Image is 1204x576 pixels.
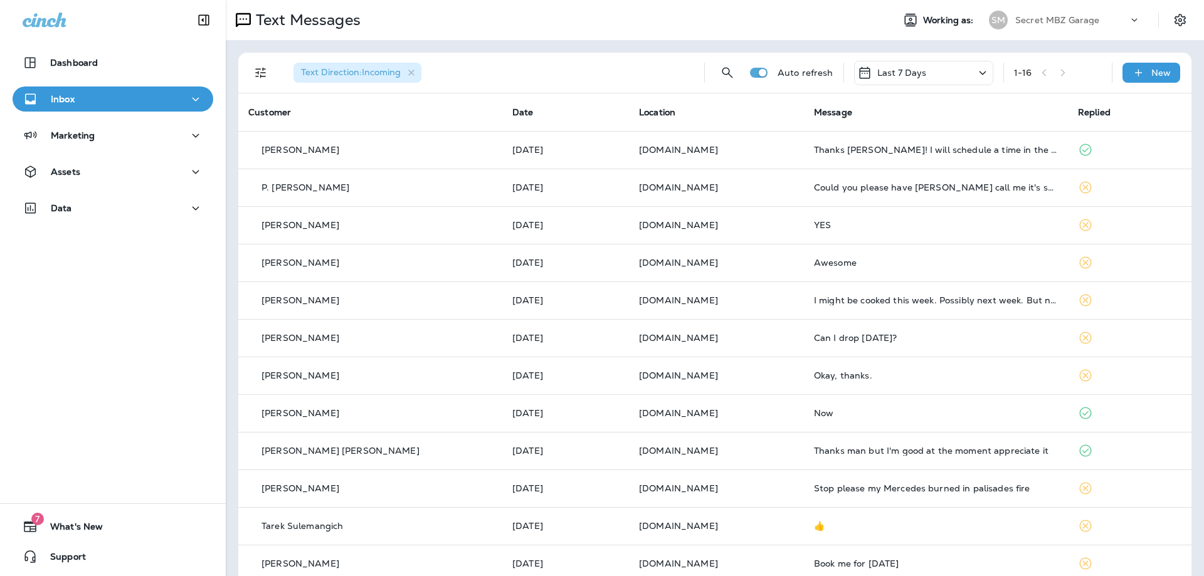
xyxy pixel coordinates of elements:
p: Marketing [51,130,95,140]
span: Message [814,107,852,118]
div: Awesome [814,258,1058,268]
button: Filters [248,60,273,85]
div: Now [814,408,1058,418]
p: Auto refresh [778,68,833,78]
p: Inbox [51,94,75,104]
p: Aug 24, 2025 10:14 PM [512,446,619,456]
span: [DOMAIN_NAME] [639,558,718,569]
p: [PERSON_NAME] [261,408,339,418]
p: Aug 24, 2025 01:30 PM [512,521,619,531]
span: [DOMAIN_NAME] [639,445,718,456]
div: Thanks Jeff! I will schedule a time in the next week or so for service. The car show that BK serv... [814,145,1058,155]
span: [DOMAIN_NAME] [639,144,718,155]
p: [PERSON_NAME] [261,145,339,155]
p: Secret MBZ Garage [1015,15,1099,25]
div: Okay, thanks. [814,370,1058,380]
p: Assets [51,167,80,177]
span: Customer [248,107,291,118]
div: Can I drop this Saturday? [814,333,1058,343]
p: [PERSON_NAME] [261,558,339,568]
p: [PERSON_NAME] [261,220,339,230]
p: Aug 24, 2025 02:34 PM [512,483,619,493]
div: Text Direction:Incoming [293,63,421,83]
span: 7 [31,513,44,525]
button: Dashboard [13,50,213,75]
span: Working as: [923,15,976,26]
button: Collapse Sidebar [186,8,221,33]
p: Aug 24, 2025 01:28 PM [512,558,619,568]
p: Aug 27, 2025 01:38 PM [512,182,619,192]
p: [PERSON_NAME] [261,295,339,305]
span: Replied [1078,107,1111,118]
p: [PERSON_NAME] [261,333,339,343]
button: Marketing [13,123,213,148]
p: Aug 27, 2025 12:54 PM [512,220,619,230]
p: P. [PERSON_NAME] [261,182,349,192]
p: Aug 25, 2025 10:01 AM [512,370,619,380]
p: Dashboard [50,58,98,68]
p: Aug 25, 2025 03:25 PM [512,333,619,343]
span: Support [38,552,86,567]
div: YES [814,220,1058,230]
p: Aug 26, 2025 12:04 PM [512,258,619,268]
div: 1 - 16 [1014,68,1032,78]
span: [DOMAIN_NAME] [639,295,718,306]
div: Could you please have Louie call me it's sugar 310-493-5863 thank you [814,182,1058,192]
div: SM [989,11,1008,29]
p: Text Messages [251,11,361,29]
span: [DOMAIN_NAME] [639,483,718,494]
span: Date [512,107,534,118]
p: Aug 25, 2025 09:10 AM [512,408,619,418]
div: Stop please my Mercedes burned in palisades fire [814,483,1058,493]
span: Text Direction : Incoming [301,66,401,78]
span: [DOMAIN_NAME] [639,370,718,381]
p: Tarek Sulemangich [261,521,343,531]
button: 7What's New [13,514,213,539]
span: Location [639,107,675,118]
span: [DOMAIN_NAME] [639,219,718,231]
button: Assets [13,159,213,184]
p: [PERSON_NAME] [261,370,339,380]
p: Aug 25, 2025 03:27 PM [512,295,619,305]
span: [DOMAIN_NAME] [639,257,718,268]
p: [PERSON_NAME] [261,258,339,268]
button: Data [13,196,213,221]
div: I might be cooked this week. Possibly next week. But no worries if offer is over -- [814,295,1058,305]
p: Data [51,203,72,213]
p: [PERSON_NAME] [261,483,339,493]
div: 👍 [814,521,1058,531]
button: Inbox [13,86,213,112]
span: [DOMAIN_NAME] [639,332,718,343]
span: What's New [38,521,103,537]
span: [DOMAIN_NAME] [639,520,718,531]
span: [DOMAIN_NAME] [639,407,718,419]
span: [DOMAIN_NAME] [639,182,718,193]
p: New [1151,68,1171,78]
p: Aug 27, 2025 03:16 PM [512,145,619,155]
button: Support [13,544,213,569]
p: [PERSON_NAME] [PERSON_NAME] [261,446,420,456]
p: Last 7 Days [877,68,927,78]
button: Settings [1169,9,1191,31]
div: Book me for Tuesday [814,558,1058,568]
button: Search Messages [715,60,740,85]
div: Thanks man but I'm good at the moment appreciate it [814,446,1058,456]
